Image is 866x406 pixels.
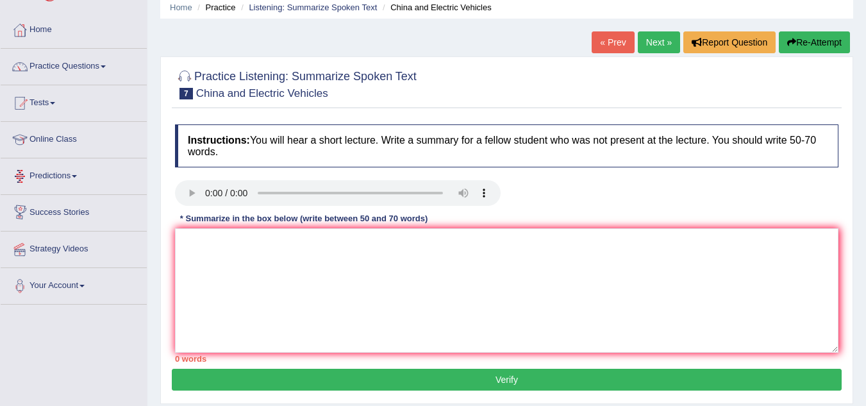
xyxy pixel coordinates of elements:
a: Your Account [1,268,147,300]
a: Home [1,12,147,44]
div: 0 words [175,353,838,365]
h2: Practice Listening: Summarize Spoken Text [175,67,417,99]
a: Predictions [1,158,147,190]
button: Report Question [683,31,776,53]
h4: You will hear a short lecture. Write a summary for a fellow student who was not present at the le... [175,124,838,167]
a: Practice Questions [1,49,147,81]
button: Verify [172,369,842,391]
li: Practice [194,1,235,13]
b: Instructions: [188,135,250,146]
a: Success Stories [1,195,147,227]
small: China and Electric Vehicles [196,87,328,99]
a: Online Class [1,122,147,154]
li: China and Electric Vehicles [379,1,492,13]
a: Tests [1,85,147,117]
a: Next » [638,31,680,53]
button: Re-Attempt [779,31,850,53]
div: * Summarize in the box below (write between 50 and 70 words) [175,212,433,224]
a: Home [170,3,192,12]
a: Listening: Summarize Spoken Text [249,3,377,12]
span: 7 [179,88,193,99]
a: Strategy Videos [1,232,147,264]
a: « Prev [592,31,634,53]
